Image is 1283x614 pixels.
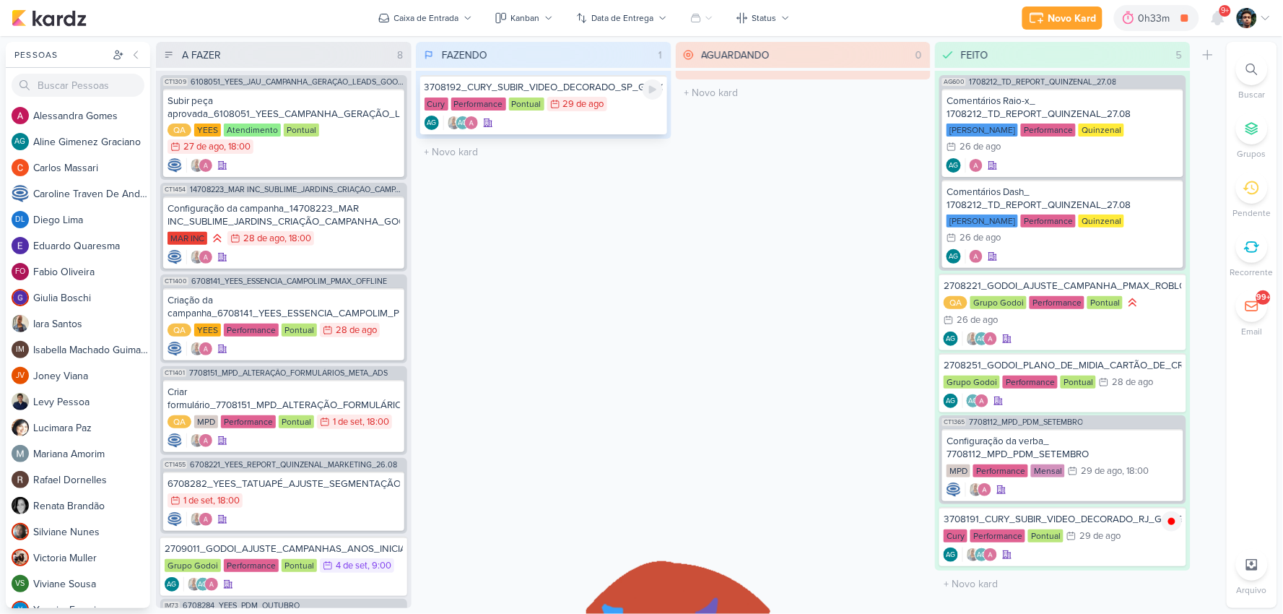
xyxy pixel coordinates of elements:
[1242,325,1263,338] p: Email
[190,433,204,448] img: Iara Santos
[224,142,251,152] div: , 18:00
[973,464,1028,477] div: Performance
[944,296,967,309] div: QA
[168,581,177,589] p: AG
[425,81,663,94] div: 3708192_CURY_SUBIR_VIDEO_DECORADO_SP_GOOGLE
[451,98,506,111] div: Performance
[183,602,300,610] span: 6708284_YEES_PDM_OUTUBRO
[16,580,25,588] p: VS
[163,369,186,377] span: CT1401
[12,48,110,61] div: Pessoas
[938,574,1188,594] input: + Novo kard
[33,420,150,436] div: L u c i m a r a P a z
[12,107,29,124] img: Alessandra Gomes
[1030,296,1084,309] div: Performance
[282,324,317,337] div: Pontual
[284,234,311,243] div: , 18:00
[1237,8,1257,28] img: Nelito Junior
[970,296,1027,309] div: Grupo Godoi
[199,250,213,264] img: Alessandra Gomes
[12,263,29,280] div: Fabio Oliveira
[1003,376,1058,389] div: Performance
[168,158,182,173] img: Caroline Traven De Andrade
[947,336,956,343] p: AG
[1061,376,1096,389] div: Pontual
[1021,124,1076,137] div: Performance
[969,78,1116,86] span: 1708212_TD_REPORT_QUINZENAL_27.08
[1112,378,1153,387] div: 28 de ago
[443,116,479,130] div: Colaboradores: Iara Santos, Aline Gimenez Graciano, Alessandra Gomes
[163,186,187,194] span: CT1454
[965,483,992,497] div: Colaboradores: Iara Santos, Alessandra Gomes
[969,483,983,497] img: Iara Santos
[186,512,213,527] div: Colaboradores: Iara Santos, Alessandra Gomes
[942,78,966,86] span: AG600
[168,512,182,527] img: Caroline Traven De Andrade
[204,577,219,592] img: Alessandra Gomes
[243,234,284,243] div: 28 de ago
[425,116,439,130] div: Aline Gimenez Graciano
[944,548,958,562] div: Criador(a): Aline Gimenez Graciano
[186,250,213,264] div: Colaboradores: Iara Santos, Alessandra Gomes
[33,108,150,124] div: A l e s s a n d r a G o m e s
[221,415,276,428] div: Performance
[12,419,29,436] img: Lucimara Paz
[966,332,980,346] img: Iara Santos
[947,95,1179,121] div: Comentários Raio-x_ 1708212_TD_REPORT_QUINZENAL_27.08
[183,142,224,152] div: 27 de ago
[960,142,1001,152] div: 26 de ago
[163,602,180,610] span: IM73
[224,559,279,572] div: Performance
[33,576,150,592] div: V i v i a n e S o u s a
[224,124,281,137] div: Atendimento
[213,496,240,506] div: , 18:00
[33,550,150,566] div: V i c t o r i a M u l l e r
[284,124,319,137] div: Pontual
[190,342,204,356] img: Iara Santos
[191,277,387,285] span: 6708141_YEES_ESSENCIA_CAMPOLIM_PMAX_OFFLINE
[947,158,961,173] div: Aline Gimenez Graciano
[199,433,213,448] img: Alessandra Gomes
[165,559,221,572] div: Grupo Godoi
[196,577,210,592] div: Aline Gimenez Graciano
[15,268,25,276] p: FO
[190,512,204,527] img: Iara Santos
[189,369,388,377] span: 7708151_MPD_ALTERAÇÃO_FORMULÁRIOS_META_ADS
[975,548,989,562] div: Aline Gimenez Graciano
[957,316,998,325] div: 26 de ago
[425,98,448,111] div: Cury
[1079,532,1121,541] div: 29 de ago
[464,116,479,130] img: Alessandra Gomes
[944,359,1182,372] div: 2708251_GODOI_PLANO_DE_MIDIA_CARTÃO_DE_CREDITO
[425,116,439,130] div: Criador(a): Aline Gimenez Graciano
[949,163,959,170] p: AG
[910,48,928,63] div: 0
[1087,296,1123,309] div: Pontual
[33,524,150,540] div: S i l v i a n e N u n e s
[447,116,461,130] img: Iara Santos
[947,398,956,405] p: AG
[15,138,26,146] p: AG
[563,100,604,109] div: 29 de ago
[12,133,29,150] div: Aline Gimenez Graciano
[1230,266,1274,279] p: Recorrente
[983,548,998,562] img: Alessandra Gomes
[33,368,150,384] div: J o n e y V i a n a
[1048,11,1097,26] div: Novo Kard
[194,324,221,337] div: YEES
[12,497,29,514] img: Renata Brandão
[12,445,29,462] img: Mariana Amorim
[279,415,314,428] div: Pontual
[333,418,362,427] div: 1 de set
[186,158,213,173] div: Colaboradores: Iara Santos, Alessandra Gomes
[12,367,29,384] div: Joney Viana
[947,249,961,264] div: Aline Gimenez Graciano
[168,415,191,428] div: QA
[1031,464,1065,477] div: Mensal
[643,79,663,100] div: Ligar relógio
[33,446,150,462] div: M a r i a n a A m o r i m
[966,394,980,408] div: Aline Gimenez Graciano
[947,215,1018,228] div: [PERSON_NAME]
[947,464,970,477] div: MPD
[966,548,980,562] img: Iara Santos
